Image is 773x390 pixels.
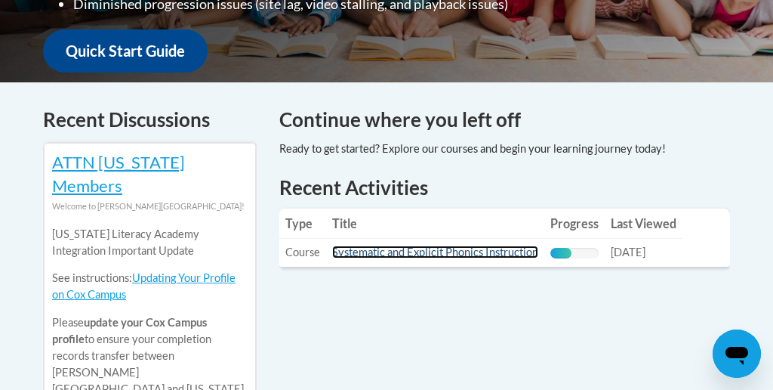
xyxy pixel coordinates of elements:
[285,246,320,258] span: Course
[605,209,682,239] th: Last Viewed
[332,246,538,258] a: Systematic and Explicit Phonics Instruction
[326,209,544,239] th: Title
[713,330,761,378] iframe: Button to launch messaging window
[52,270,248,303] p: See instructions:
[544,209,605,239] th: Progress
[279,209,326,239] th: Type
[52,152,185,196] a: ATTN [US_STATE] Members
[52,271,236,301] a: Updating Your Profile on Cox Campus
[52,226,248,259] p: [US_STATE] Literacy Academy Integration Important Update
[52,198,248,215] div: Welcome to [PERSON_NAME][GEOGRAPHIC_DATA]!
[43,29,208,73] a: Quick Start Guide
[279,105,730,135] h4: Continue where you left off
[52,316,207,345] b: update your Cox Campus profile
[550,248,571,258] div: Progress, %
[279,174,730,201] h1: Recent Activities
[43,105,257,135] h4: Recent Discussions
[611,246,645,258] span: [DATE]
